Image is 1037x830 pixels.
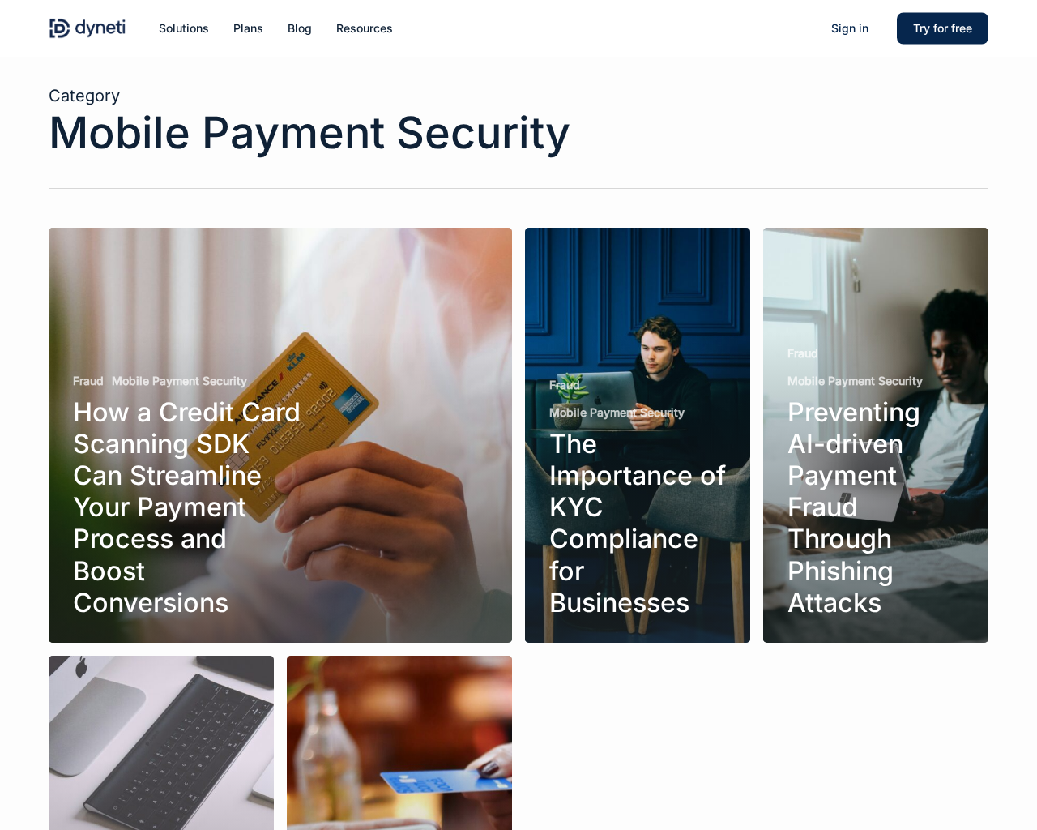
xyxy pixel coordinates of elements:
[787,345,818,361] a: Fraud
[233,21,263,35] span: Plans
[288,21,312,35] span: Blog
[49,16,126,41] img: Dyneti Technologies
[288,19,312,37] a: Blog
[49,86,120,105] span: Category
[549,377,580,392] a: Fraud
[787,373,923,388] a: Mobile Payment Security
[73,373,104,388] a: Fraud
[159,21,209,35] span: Solutions
[112,373,247,388] a: Mobile Payment Security
[913,21,972,35] span: Try for free
[159,19,209,37] a: Solutions
[831,21,868,35] span: Sign in
[336,19,393,37] a: Resources
[897,19,988,37] a: Try for free
[549,404,685,420] a: Mobile Payment Security
[233,19,263,37] a: Plans
[336,21,393,35] span: Resources
[815,19,885,37] a: Sign in
[49,107,988,159] h1: Mobile Payment Security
